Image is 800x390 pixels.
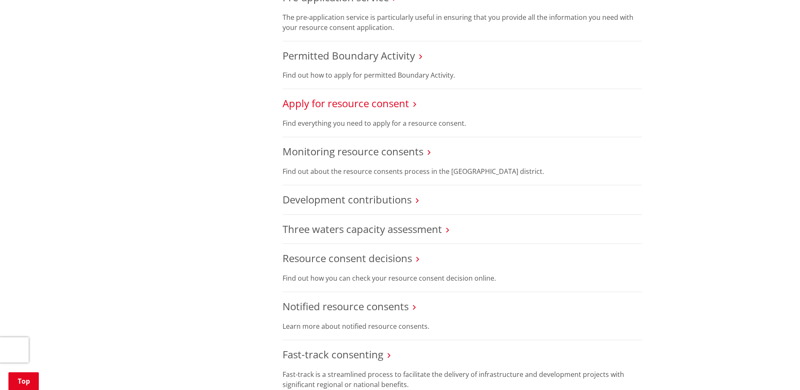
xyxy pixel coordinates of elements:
[283,299,409,313] a: Notified resource consents
[283,166,642,176] p: Find out about the resource consents process in the [GEOGRAPHIC_DATA] district.
[283,49,415,62] a: Permitted Boundary Activity
[283,12,642,32] p: The pre-application service is particularly useful in ensuring that you provide all the informati...
[283,251,412,265] a: Resource consent decisions
[283,347,383,361] a: Fast-track consenting
[283,70,642,80] p: Find out how to apply for permitted Boundary Activity.
[283,273,642,283] p: Find out how you can check your resource consent decision online.
[283,321,642,331] p: Learn more about notified resource consents.
[283,118,642,128] p: Find everything you need to apply for a resource consent.
[761,355,792,385] iframe: Messenger Launcher
[283,222,442,236] a: Three waters capacity assessment
[283,192,412,206] a: Development contributions
[283,96,409,110] a: Apply for resource consent
[283,369,642,390] p: Fast-track is a streamlined process to facilitate the delivery of infrastructure and development ...
[8,372,39,390] a: Top
[283,144,423,158] a: Monitoring resource consents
